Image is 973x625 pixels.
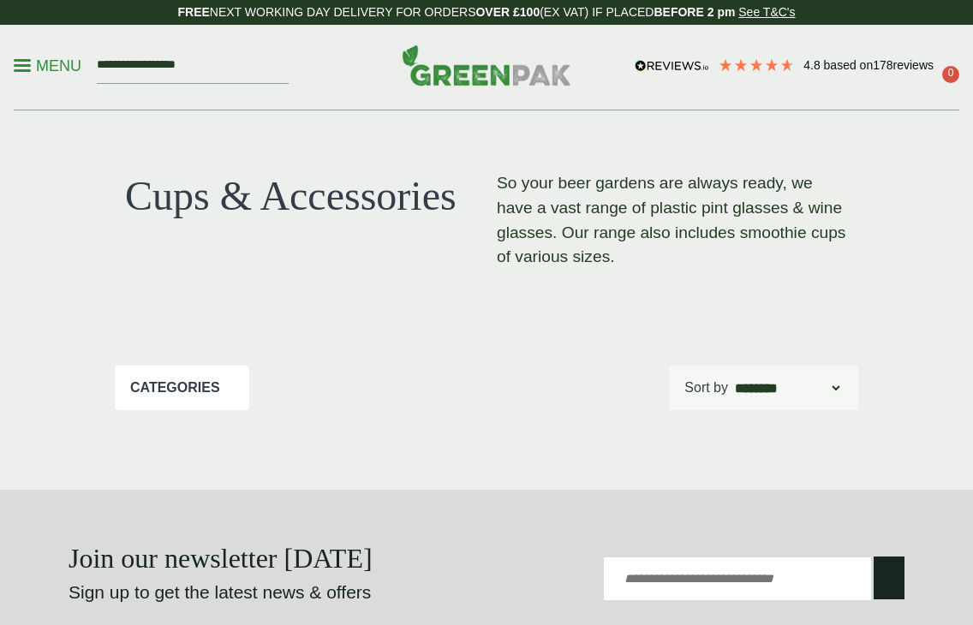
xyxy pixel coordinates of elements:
[873,58,892,72] span: 178
[731,378,843,398] select: Shop order
[942,66,959,83] span: 0
[69,543,373,574] strong: Join our newsletter [DATE]
[718,57,795,73] div: 4.78 Stars
[684,378,728,398] p: Sort by
[14,56,81,76] p: Menu
[475,5,540,19] strong: OVER £100
[69,579,445,606] p: Sign up to get the latest news & offers
[130,378,220,398] p: Categories
[497,171,848,270] p: So your beer gardens are always ready, we have a vast range of plastic pint glasses & wine glasse...
[125,171,476,221] h1: Cups & Accessories
[402,45,571,86] img: GreenPak Supplies
[893,58,934,72] span: reviews
[803,58,823,72] span: 4.8
[654,5,735,19] strong: BEFORE 2 pm
[635,60,709,72] img: REVIEWS.io
[14,56,81,73] a: Menu
[738,5,795,19] a: See T&C's
[177,5,209,19] strong: FREE
[824,58,874,72] span: Based on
